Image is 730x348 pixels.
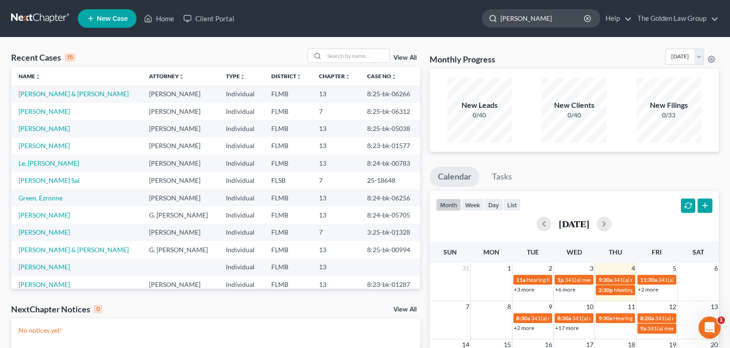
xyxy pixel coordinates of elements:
[360,85,420,102] td: 8:25-bk-06266
[436,199,461,211] button: month
[240,74,245,80] i: unfold_more
[393,306,417,313] a: View All
[218,85,264,102] td: Individual
[19,194,62,202] a: Green, Ezronne
[699,317,721,339] iframe: Intercom live chat
[19,107,70,115] a: [PERSON_NAME]
[218,172,264,189] td: Individual
[567,248,582,256] span: Wed
[613,276,703,283] span: 341(a) meeting for [PERSON_NAME]
[97,15,128,22] span: New Case
[557,276,564,283] span: 1p
[19,124,70,132] a: [PERSON_NAME]
[609,248,622,256] span: Thu
[312,224,360,241] td: 7
[627,301,636,312] span: 11
[514,286,534,293] a: +3 more
[360,172,420,189] td: 25-18648
[264,172,311,189] td: FLSB
[572,315,661,322] span: 341(a) meeting for [PERSON_NAME]
[312,206,360,224] td: 13
[531,315,620,322] span: 341(a) meeting for [PERSON_NAME]
[542,111,606,120] div: 0/40
[19,142,70,149] a: [PERSON_NAME]
[142,103,218,120] td: [PERSON_NAME]
[713,263,719,274] span: 6
[324,49,389,62] input: Search by name...
[264,276,311,293] td: FLMB
[599,286,613,293] span: 2:30p
[312,172,360,189] td: 7
[516,276,525,283] span: 11a
[142,155,218,172] td: [PERSON_NAME]
[484,167,520,187] a: Tasks
[264,259,311,276] td: FLMB
[360,155,420,172] td: 8:24-bk-00783
[484,199,503,211] button: day
[19,263,70,271] a: [PERSON_NAME]
[65,53,75,62] div: 15
[461,263,470,274] span: 31
[360,189,420,206] td: 8:24-bk-06256
[312,189,360,206] td: 13
[218,120,264,137] td: Individual
[360,120,420,137] td: 8:25-bk-05038
[506,263,512,274] span: 1
[710,301,719,312] span: 13
[393,55,417,61] a: View All
[264,241,311,258] td: FLMB
[19,246,129,254] a: [PERSON_NAME] & [PERSON_NAME]
[636,100,701,111] div: New Filings
[360,137,420,155] td: 8:23-bk-01577
[527,248,539,256] span: Tue
[555,286,575,293] a: +6 more
[11,52,75,63] div: Recent Cases
[139,10,179,27] a: Home
[633,10,718,27] a: The Golden Law Group
[360,241,420,258] td: 8:25-bk-00994
[447,100,512,111] div: New Leads
[465,301,470,312] span: 7
[218,241,264,258] td: Individual
[585,301,594,312] span: 10
[264,120,311,137] td: FLMB
[443,248,457,256] span: Sun
[601,10,632,27] a: Help
[599,276,612,283] span: 9:30a
[430,54,495,65] h3: Monthly Progress
[430,167,480,187] a: Calendar
[614,286,717,293] span: Meeting of Creditors for [PERSON_NAME]
[548,263,553,274] span: 2
[264,189,311,206] td: FLMB
[312,137,360,155] td: 13
[640,276,657,283] span: 11:30a
[94,305,102,313] div: 0
[142,241,218,258] td: G. [PERSON_NAME]
[447,111,512,120] div: 0/40
[19,326,413,335] p: No notices yet!
[264,224,311,241] td: FLMB
[271,73,302,80] a: Districtunfold_more
[526,276,599,283] span: Hearing for [PERSON_NAME]
[142,172,218,189] td: [PERSON_NAME]
[559,219,589,229] h2: [DATE]
[718,317,725,324] span: 1
[548,301,553,312] span: 9
[312,155,360,172] td: 13
[693,248,704,256] span: Sat
[19,159,79,167] a: Le, [PERSON_NAME]
[599,315,612,322] span: 9:30a
[640,315,654,322] span: 8:20a
[142,120,218,137] td: [PERSON_NAME]
[179,74,184,80] i: unfold_more
[542,100,606,111] div: New Clients
[672,263,677,274] span: 5
[218,259,264,276] td: Individual
[142,85,218,102] td: [PERSON_NAME]
[506,301,512,312] span: 8
[218,103,264,120] td: Individual
[218,224,264,241] td: Individual
[218,276,264,293] td: Individual
[264,85,311,102] td: FLMB
[264,137,311,155] td: FLMB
